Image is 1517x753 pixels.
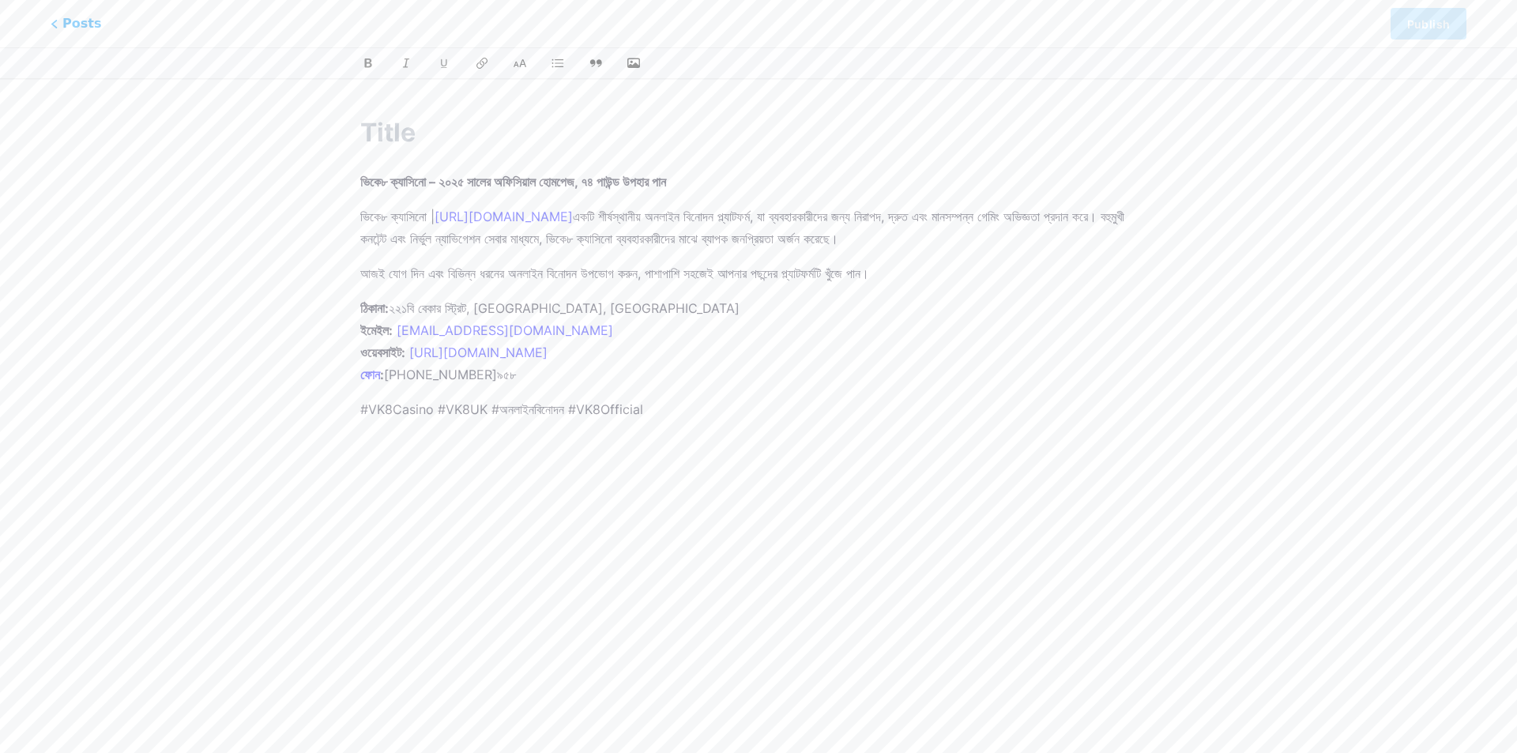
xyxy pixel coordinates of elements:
[360,262,1157,284] p: আজই যোগ দিন এবং বিভিন্ন ধরনের অনলাইন বিনোদন উপভোগ করুন, পাশাপাশি সহজেই আপনার পছন্দের প্ল্যাটফর্মট...
[380,367,384,382] strong: :
[397,322,613,338] a: [EMAIL_ADDRESS][DOMAIN_NAME]
[360,174,666,190] strong: ভিকে৮ ক্যাসিনো – ২০২৫ সালের অফিসিয়াল হোমপেজ, ৭৪ পাউন্ড উপহার পান
[51,14,101,33] span: Posts
[360,205,1157,250] p: ভিকে৮ ক্যাসিনো | একটি শীর্ষস্থানীয় অনলাইন বিনোদন প্ল্যাটফর্ম, যা ব্যবহারকারীদের জন্য নিরাপদ, দ্র...
[360,367,380,382] strong: ফোন
[1391,8,1466,40] button: Publish
[360,114,1157,152] input: Title
[1407,17,1450,31] span: Publish
[435,209,573,224] a: [URL][DOMAIN_NAME]
[360,297,1157,386] p: ২২১বি বেকার স্ট্রিট, [GEOGRAPHIC_DATA], [GEOGRAPHIC_DATA] [PHONE_NUMBER]৯৫৮
[360,344,405,360] strong: ওয়েবসাইট:
[360,322,393,338] strong: ইমেইল:
[360,300,389,316] strong: ঠিকানা:
[360,398,1157,420] p: #VK8Casino #VK8UK #অনলাইনবিনোদন #VK8Official
[360,344,548,382] a: [URL][DOMAIN_NAME]ফোন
